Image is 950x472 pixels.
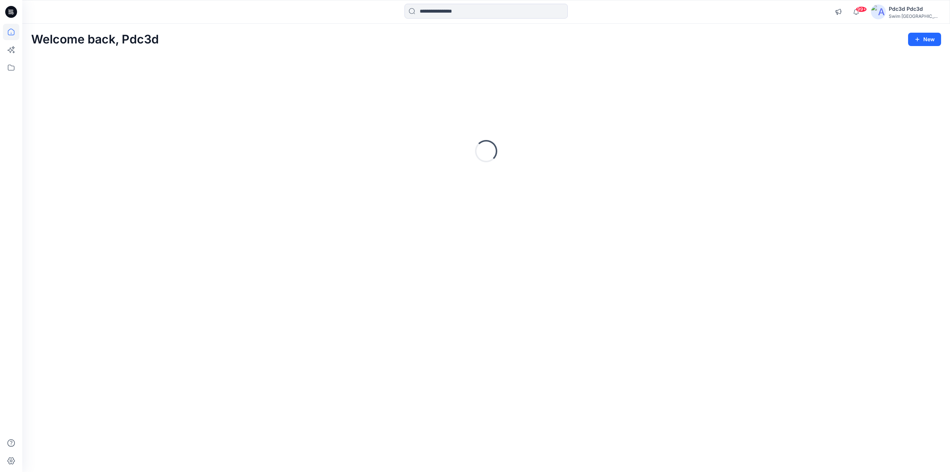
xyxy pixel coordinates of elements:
button: New [908,33,941,46]
span: 99+ [856,6,867,12]
h2: Welcome back, Pdc3d [31,33,159,46]
img: avatar [871,4,886,19]
div: Pdc3d Pdc3d [889,4,941,13]
div: Swim [GEOGRAPHIC_DATA] [889,13,941,19]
